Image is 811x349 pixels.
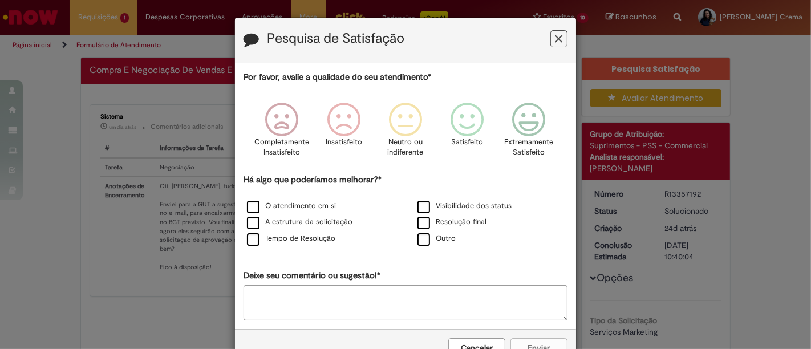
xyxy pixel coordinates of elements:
[438,94,496,172] div: Satisfeito
[253,94,311,172] div: Completamente Insatisfeito
[247,233,335,244] label: Tempo de Resolução
[247,201,336,212] label: O atendimento em si
[385,137,426,158] p: Neutro ou indiferente
[244,174,567,247] div: Há algo que poderíamos melhorar?*
[247,217,352,228] label: A estrutura da solicitação
[255,137,310,158] p: Completamente Insatisfeito
[267,31,404,46] label: Pesquisa de Satisfação
[315,94,373,172] div: Insatisfeito
[417,217,486,228] label: Resolução final
[451,137,483,148] p: Satisfeito
[244,270,380,282] label: Deixe seu comentário ou sugestão!*
[244,71,431,83] label: Por favor, avalie a qualidade do seu atendimento*
[376,94,435,172] div: Neutro ou indiferente
[326,137,362,148] p: Insatisfeito
[504,137,553,158] p: Extremamente Satisfeito
[500,94,558,172] div: Extremamente Satisfeito
[417,233,456,244] label: Outro
[417,201,512,212] label: Visibilidade dos status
